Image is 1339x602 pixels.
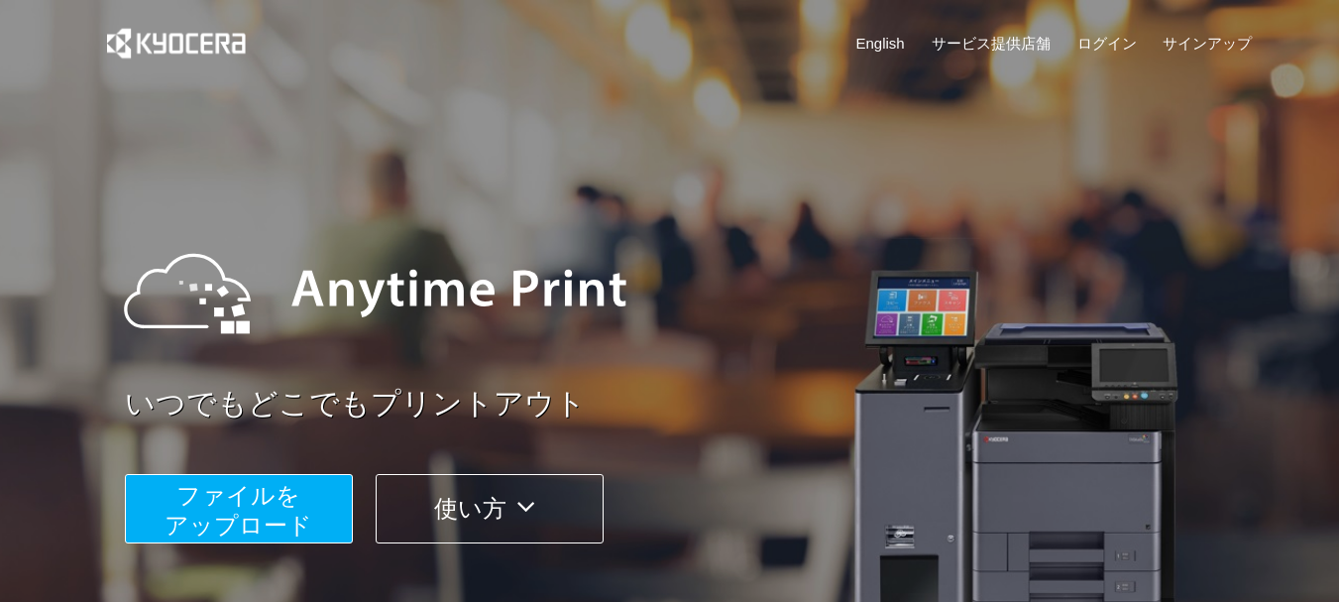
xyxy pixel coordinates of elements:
[376,474,604,543] button: 使い方
[932,33,1051,54] a: サービス提供店舗
[125,383,1265,425] a: いつでもどこでもプリントアウト
[165,482,312,539] span: ファイルを ​​アップロード
[1163,33,1252,54] a: サインアップ
[125,474,353,543] button: ファイルを​​アップロード
[1077,33,1137,54] a: ログイン
[856,33,905,54] a: English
